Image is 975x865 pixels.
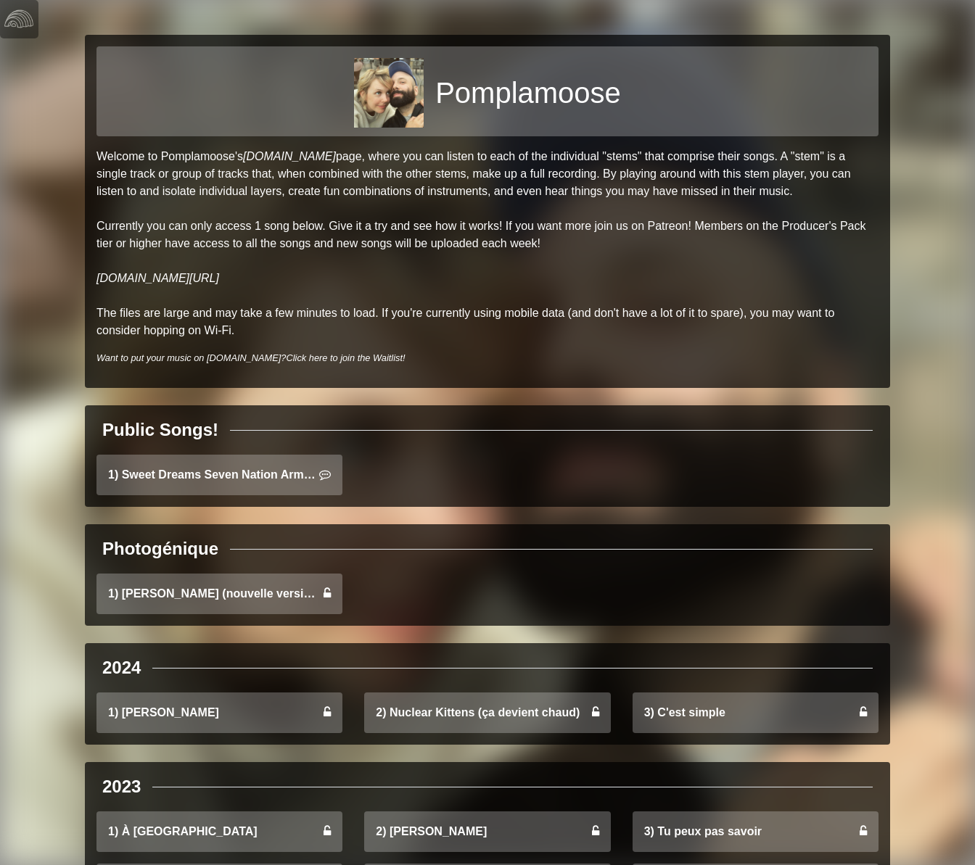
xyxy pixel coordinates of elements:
div: Public Songs! [102,417,218,443]
p: Welcome to Pomplamoose's page, where you can listen to each of the individual "stems" that compri... [96,148,879,339]
img: 0b413ca4293993cd97c842dee4ef857c5ee5547a4dd82cef006aec151a4b0416.jpg [354,58,424,128]
h1: Pomplamoose [435,75,621,110]
a: 1) À [GEOGRAPHIC_DATA] [96,811,342,852]
a: 3) C'est simple [633,692,879,733]
a: 1) [PERSON_NAME] [96,692,342,733]
a: 1) Sweet Dreams Seven Nation Army Mashup [96,455,342,495]
a: 3) Tu peux pas savoir [633,811,879,852]
a: [DOMAIN_NAME][URL] [96,272,219,284]
div: Photogénique [102,536,218,562]
a: 2) [PERSON_NAME] [364,811,610,852]
a: [DOMAIN_NAME] [243,150,336,162]
div: 2023 [102,774,141,800]
a: Click here to join the Waitlist! [286,352,405,363]
img: logo-white-4c48a5e4bebecaebe01ca5a9d34031cfd3d4ef9ae749242e8c4bf12ef99f53e8.png [4,4,33,33]
i: Want to put your music on [DOMAIN_NAME]? [96,352,406,363]
a: 2) Nuclear Kittens (ça devient chaud) [364,692,610,733]
a: 1) [PERSON_NAME] (nouvelle version) [96,574,342,614]
div: 2024 [102,655,141,681]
